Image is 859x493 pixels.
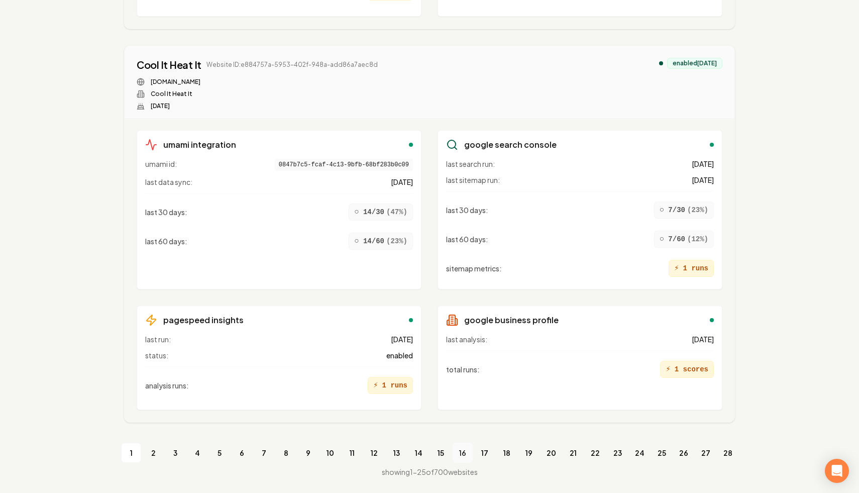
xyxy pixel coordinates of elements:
[541,443,561,463] a: 20
[354,235,359,247] span: ○
[674,262,679,274] span: ⚡
[382,467,478,477] div: showing 1 - 25 of 700 websites
[660,204,665,216] span: ○
[354,206,359,218] span: ○
[145,350,168,360] span: status:
[519,443,539,463] a: 19
[408,443,428,463] a: 14
[692,159,714,169] span: [DATE]
[446,175,500,185] span: last sitemap run:
[409,318,413,322] div: enabled
[431,443,451,463] a: 15
[687,205,708,215] span: ( 23 %)
[453,443,473,463] a: 16
[124,443,735,463] nav: pagination
[669,260,714,277] div: 1 runs
[825,459,849,483] div: Open Intercom Messenger
[145,236,187,246] span: last 60 days :
[276,443,296,463] a: 8
[629,443,650,463] a: 24
[386,207,407,217] span: ( 47 %)
[391,334,413,344] span: [DATE]
[667,58,722,69] div: enabled [DATE]
[660,233,665,245] span: ○
[585,443,605,463] a: 22
[349,233,413,250] div: 14/60
[391,177,413,187] span: [DATE]
[710,318,714,322] div: enabled
[145,177,192,187] span: last data sync:
[607,443,627,463] a: 23
[446,364,480,374] span: total runs :
[298,443,318,463] a: 9
[692,334,714,344] span: [DATE]
[137,78,378,86] div: Website
[446,334,487,344] span: last analysis:
[163,314,244,326] h3: pagespeed insights
[187,443,207,463] a: 4
[163,139,236,151] h3: umami integration
[145,334,171,344] span: last run:
[659,61,663,65] div: analytics enabled
[654,231,714,248] div: 7/60
[464,139,557,151] h3: google search console
[563,443,583,463] a: 21
[143,443,163,463] a: 2
[652,443,672,463] a: 25
[475,443,495,463] a: 17
[386,350,413,360] span: enabled
[121,443,141,463] a: 1
[145,159,177,171] span: umami id:
[666,363,671,375] span: ⚡
[209,443,230,463] a: 5
[137,58,201,72] a: Cool It Heat It
[373,379,378,391] span: ⚡
[145,207,187,217] span: last 30 days :
[386,443,406,463] a: 13
[368,377,413,394] div: 1 runs
[687,234,708,244] span: ( 12 %)
[151,78,200,86] a: [DOMAIN_NAME]
[320,443,340,463] a: 10
[654,202,714,219] div: 7/30
[349,204,413,221] div: 14/30
[464,314,559,326] h3: google business profile
[409,143,413,147] div: enabled
[232,443,252,463] a: 6
[275,159,413,171] span: 0847b7c5-fcaf-4c13-9bfb-68bf283b0c09
[342,443,362,463] a: 11
[660,361,714,378] div: 1 scores
[446,263,502,273] span: sitemap metrics :
[696,443,716,463] a: 27
[145,380,189,390] span: analysis runs :
[364,443,384,463] a: 12
[446,159,495,169] span: last search run:
[446,234,488,244] span: last 60 days :
[254,443,274,463] a: 7
[497,443,517,463] a: 18
[386,236,407,246] span: ( 23 %)
[692,175,714,185] span: [DATE]
[718,443,738,463] a: 28
[165,443,185,463] a: 3
[710,143,714,147] div: enabled
[206,61,378,69] span: Website ID: e884757a-5953-402f-948a-add86a7aec8d
[446,205,488,215] span: last 30 days :
[674,443,694,463] a: 26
